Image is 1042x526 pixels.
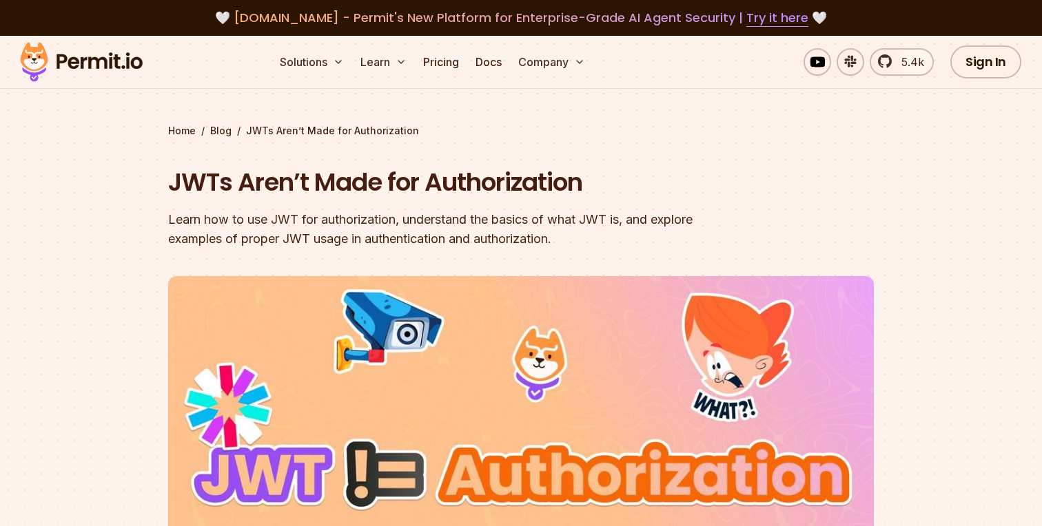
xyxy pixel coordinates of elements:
[470,48,507,76] a: Docs
[234,9,808,26] span: [DOMAIN_NAME] - Permit's New Platform for Enterprise-Grade AI Agent Security |
[893,54,924,70] span: 5.4k
[274,48,349,76] button: Solutions
[168,165,697,200] h1: JWTs Aren’t Made for Authorization
[746,9,808,27] a: Try it here
[168,210,697,249] div: Learn how to use JWT for authorization, understand the basics of what JWT is, and explore example...
[168,124,196,138] a: Home
[210,124,232,138] a: Blog
[418,48,464,76] a: Pricing
[168,124,874,138] div: / /
[870,48,934,76] a: 5.4k
[14,39,149,85] img: Permit logo
[355,48,412,76] button: Learn
[950,45,1021,78] a: Sign In
[33,8,1009,28] div: 🤍 🤍
[513,48,591,76] button: Company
